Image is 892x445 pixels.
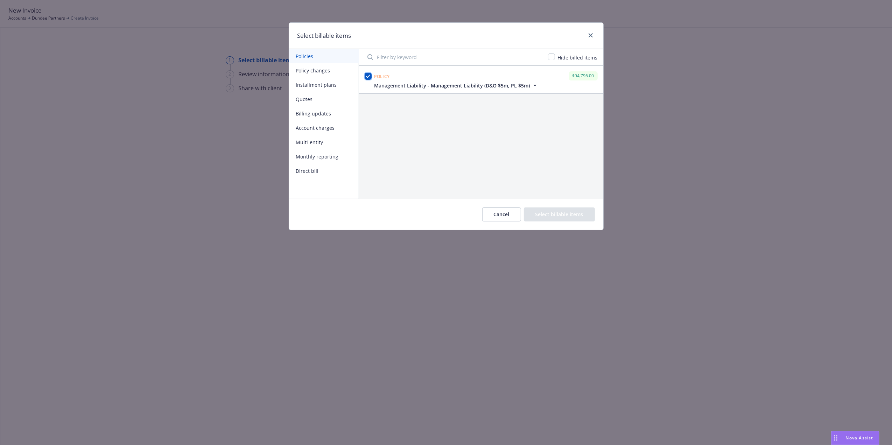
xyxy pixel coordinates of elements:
span: Management Liability - Management Liability (D&O $5m, PL $5m) [374,82,530,89]
button: Direct bill [289,164,359,178]
button: Quotes [289,92,359,106]
div: Drag to move [831,431,840,445]
button: Management Liability - Management Liability (D&O $5m, PL $5m) [374,82,539,89]
span: Policy [374,73,390,79]
div: $94,796.00 [569,71,598,80]
button: Cancel [482,207,521,221]
button: Multi-entity [289,135,359,149]
button: Nova Assist [831,431,879,445]
button: Policy changes [289,63,359,78]
button: Billing updates [289,106,359,121]
input: Filter by keyword [363,50,544,64]
button: Account charges [289,121,359,135]
span: Nova Assist [846,435,873,441]
span: Hide billed items [558,54,598,61]
a: close [587,31,595,40]
button: Installment plans [289,78,359,92]
button: Monthly reporting [289,149,359,164]
button: Policies [289,49,359,63]
h1: Select billable items [297,31,351,40]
